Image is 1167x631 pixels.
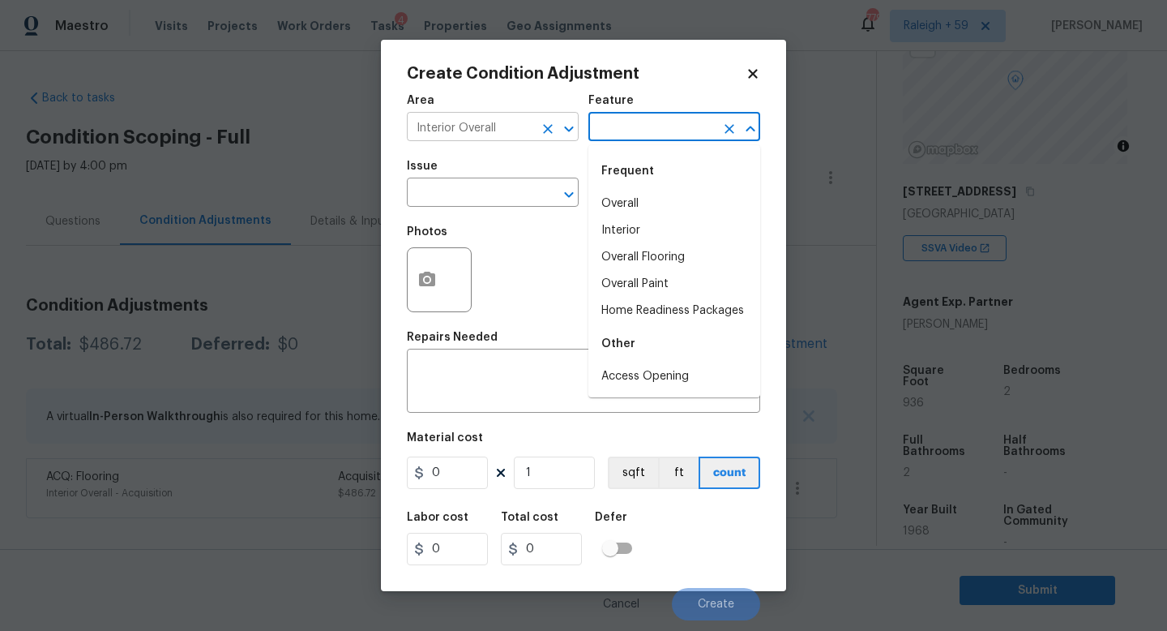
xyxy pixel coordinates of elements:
h5: Material cost [407,432,483,444]
h5: Photos [407,226,447,238]
li: Overall [588,191,760,217]
button: Create [672,588,760,620]
div: Other [588,324,760,363]
li: Home Readiness Packages [588,298,760,324]
h2: Create Condition Adjustment [407,66,746,82]
button: Clear [536,118,559,140]
button: Open [558,118,580,140]
button: ft [658,457,699,489]
li: Access Opening [588,363,760,390]
h5: Labor cost [407,512,468,523]
h5: Feature [588,95,634,106]
h5: Defer [595,512,627,523]
li: Overall Flooring [588,244,760,271]
li: Interior [588,217,760,244]
h5: Area [407,95,434,106]
h5: Repairs Needed [407,332,498,343]
button: Clear [718,118,741,140]
span: Cancel [603,599,639,611]
button: Cancel [577,588,665,620]
h5: Total cost [501,512,558,523]
li: Acquisition [588,390,760,417]
h5: Issue [407,161,438,172]
li: Overall Paint [588,271,760,298]
span: Create [698,599,734,611]
button: count [699,457,760,489]
button: Open [558,183,580,206]
div: Frequent [588,152,760,191]
button: sqft [608,457,658,489]
button: Close [739,118,762,140]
